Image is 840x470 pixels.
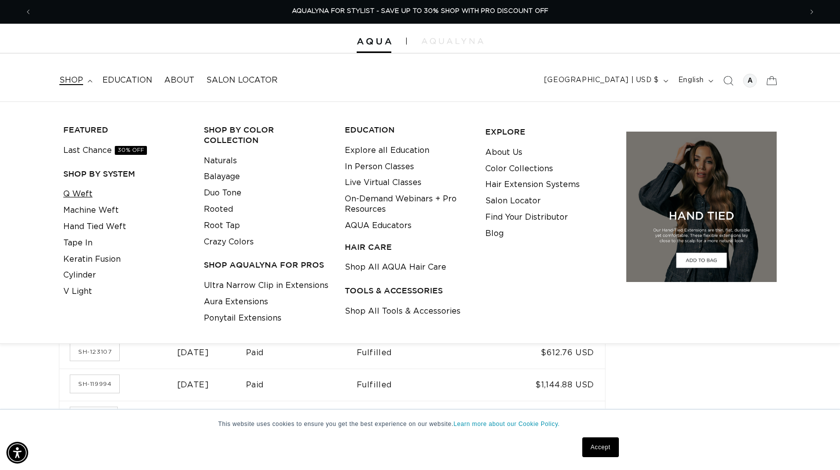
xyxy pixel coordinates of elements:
[357,38,391,45] img: Aqua Hair Extensions
[53,69,96,92] summary: shop
[70,375,119,393] a: Order number SH-119994
[454,421,560,427] a: Learn more about our Cookie Policy.
[17,2,39,21] button: Previous announcement
[70,343,119,361] a: Order number SH-123107
[6,442,28,464] div: Accessibility Menu
[204,294,268,310] a: Aura Extensions
[63,169,188,179] h3: SHOP BY SYSTEM
[345,242,470,252] h3: HAIR CARE
[63,267,96,283] a: Cylinder
[292,8,548,14] span: AQUALYNA FOR STYLIST - SAVE UP TO 30% SHOP WITH PRO DISCOUNT OFF
[246,369,357,401] td: Paid
[345,303,461,320] a: Shop All Tools & Accessories
[485,226,504,242] a: Blog
[204,153,237,169] a: Naturals
[538,71,672,90] button: [GEOGRAPHIC_DATA] | USD $
[421,38,483,44] img: aqualyna.com
[345,159,414,175] a: In Person Classes
[63,235,93,251] a: Tape In
[672,71,717,90] button: English
[345,259,446,276] a: Shop All AQUA Hair Care
[345,125,470,135] h3: EDUCATION
[63,283,92,300] a: V Light
[357,369,490,401] td: Fulfilled
[485,193,541,209] a: Salon Locator
[485,177,580,193] a: Hair Extension Systems
[357,401,490,433] td: Fulfilled
[63,125,188,135] h3: FEATURED
[791,423,840,470] iframe: Chat Widget
[485,144,522,161] a: About Us
[717,70,739,92] summary: Search
[204,169,240,185] a: Balayage
[102,75,152,86] span: Education
[204,201,233,218] a: Rooted
[63,186,93,202] a: Q Weft
[801,2,823,21] button: Next announcement
[63,219,126,235] a: Hand Tied Weft
[246,401,357,433] td: Paid
[200,69,283,92] a: Salon Locator
[177,349,209,357] time: [DATE]
[582,437,619,457] a: Accept
[345,285,470,296] h3: TOOLS & ACCESSORIES
[115,146,147,155] span: 30% OFF
[204,218,240,234] a: Root Tap
[70,407,117,425] a: Order number SH-119107
[485,209,568,226] a: Find Your Distributor
[158,69,200,92] a: About
[678,75,704,86] span: English
[246,336,357,369] td: Paid
[204,234,254,250] a: Crazy Colors
[63,202,119,219] a: Machine Weft
[204,125,329,145] h3: Shop by Color Collection
[345,218,412,234] a: AQUA Educators
[204,185,241,201] a: Duo Tone
[489,369,605,401] td: $1,144.88 USD
[63,251,121,268] a: Keratin Fusion
[164,75,194,86] span: About
[485,127,610,137] h3: EXPLORE
[218,420,622,428] p: This website uses cookies to ensure you get the best experience on our website.
[177,381,209,389] time: [DATE]
[489,401,605,433] td: $670.96 USD
[489,336,605,369] td: $612.76 USD
[96,69,158,92] a: Education
[345,191,470,218] a: On-Demand Webinars + Pro Resources
[204,278,328,294] a: Ultra Narrow Clip in Extensions
[544,75,659,86] span: [GEOGRAPHIC_DATA] | USD $
[485,161,553,177] a: Color Collections
[59,75,83,86] span: shop
[63,142,147,159] a: Last Chance30% OFF
[345,175,421,191] a: Live Virtual Classes
[345,142,429,159] a: Explore all Education
[204,310,281,327] a: Ponytail Extensions
[206,75,278,86] span: Salon Locator
[204,260,329,270] h3: Shop AquaLyna for Pros
[357,336,490,369] td: Fulfilled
